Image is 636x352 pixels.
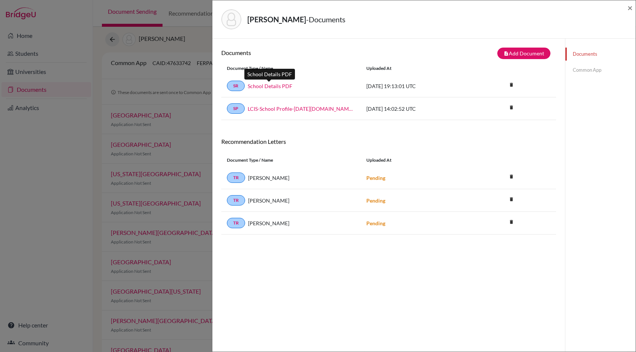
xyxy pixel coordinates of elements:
[504,51,509,56] i: note_add
[497,48,550,59] button: note_addAdd Document
[361,82,472,90] div: [DATE] 19:13:01 UTC
[248,174,289,182] span: [PERSON_NAME]
[227,81,245,91] a: SR
[361,65,472,72] div: Uploaded at
[227,195,245,206] a: TR
[565,64,636,77] a: Common App
[366,175,385,181] strong: Pending
[506,80,517,90] a: delete
[506,79,517,90] i: delete
[306,15,346,24] span: - Documents
[565,48,636,61] a: Documents
[221,157,361,164] div: Document Type / Name
[366,197,385,204] strong: Pending
[248,82,292,90] a: School Details PDF
[366,220,385,226] strong: Pending
[506,171,517,182] i: delete
[506,217,517,227] a: delete
[627,2,633,13] span: ×
[506,103,517,113] a: delete
[248,219,289,227] span: [PERSON_NAME]
[361,105,472,113] div: [DATE] 14:02:52 UTC
[506,194,517,205] i: delete
[506,195,517,205] a: delete
[248,105,355,113] a: LCIS-School Profile-[DATE][DOMAIN_NAME]_wide
[227,103,245,114] a: SP
[221,65,361,72] div: Document Type / Name
[506,172,517,182] a: delete
[247,15,306,24] strong: [PERSON_NAME]
[627,3,633,12] button: Close
[221,49,389,56] h6: Documents
[227,218,245,228] a: TR
[248,197,289,204] span: [PERSON_NAME]
[221,138,556,145] h6: Recommendation Letters
[227,172,245,183] a: TR
[506,102,517,113] i: delete
[506,216,517,227] i: delete
[361,157,472,164] div: Uploaded at
[244,69,295,80] div: School Details PDF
